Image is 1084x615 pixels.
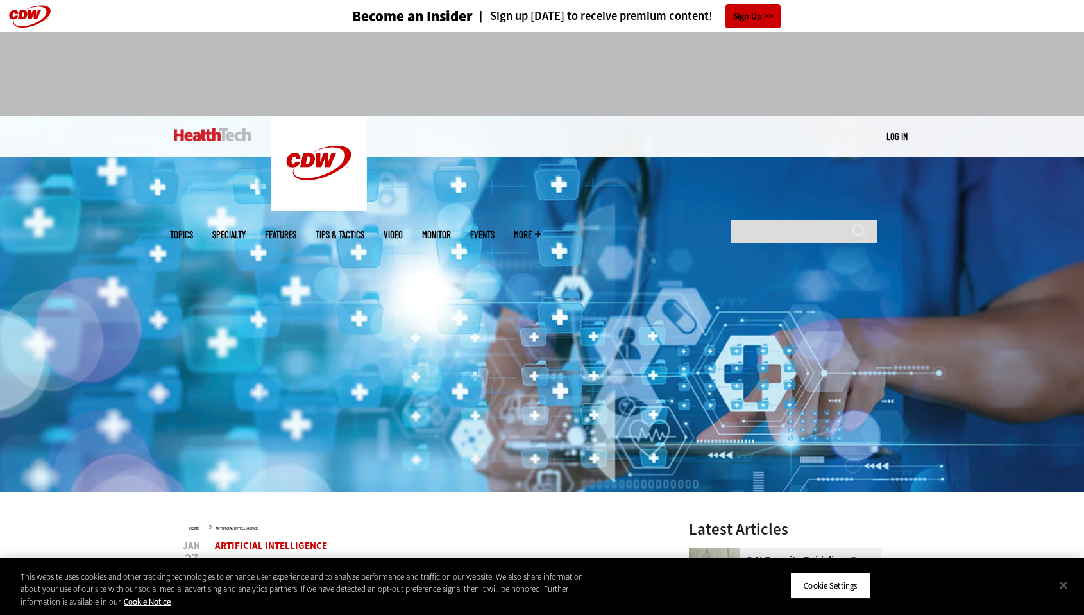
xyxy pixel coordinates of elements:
a: Artificial Intelligence [215,539,327,552]
div: This website uses cookies and other tracking technologies to enhance user experience and to analy... [21,571,597,609]
img: Home [271,116,367,211]
span: 27 [183,552,200,565]
h3: Become an Insider [352,9,473,24]
a: Home [189,526,199,531]
a: Sign up [DATE] to receive premium content! [473,10,713,22]
div: User menu [886,130,908,143]
a: MonITor [422,230,451,239]
span: Specialty [212,230,246,239]
span: Topics [170,230,193,239]
a: Features [265,230,296,239]
iframe: advertisement [309,45,775,103]
button: Close [1049,571,1078,599]
a: Become an Insider [304,9,473,24]
button: Cookie Settings [790,572,870,599]
a: Doctors meeting in the office [689,548,747,558]
a: Video [384,230,403,239]
span: More [514,230,541,239]
a: Log in [886,130,908,142]
div: » [189,521,655,532]
a: Events [470,230,495,239]
a: Sign Up [725,4,781,28]
a: Artificial Intelligence [216,526,258,531]
a: 6 AI Security Guidelines for Healthcare Organizations [689,555,874,576]
img: Doctors meeting in the office [689,548,740,599]
a: CDW [271,200,367,214]
h3: Latest Articles [689,521,881,537]
span: Jan [183,541,200,551]
a: More information about your privacy [124,596,171,607]
a: Tips & Tactics [316,230,364,239]
img: Home [174,128,251,141]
